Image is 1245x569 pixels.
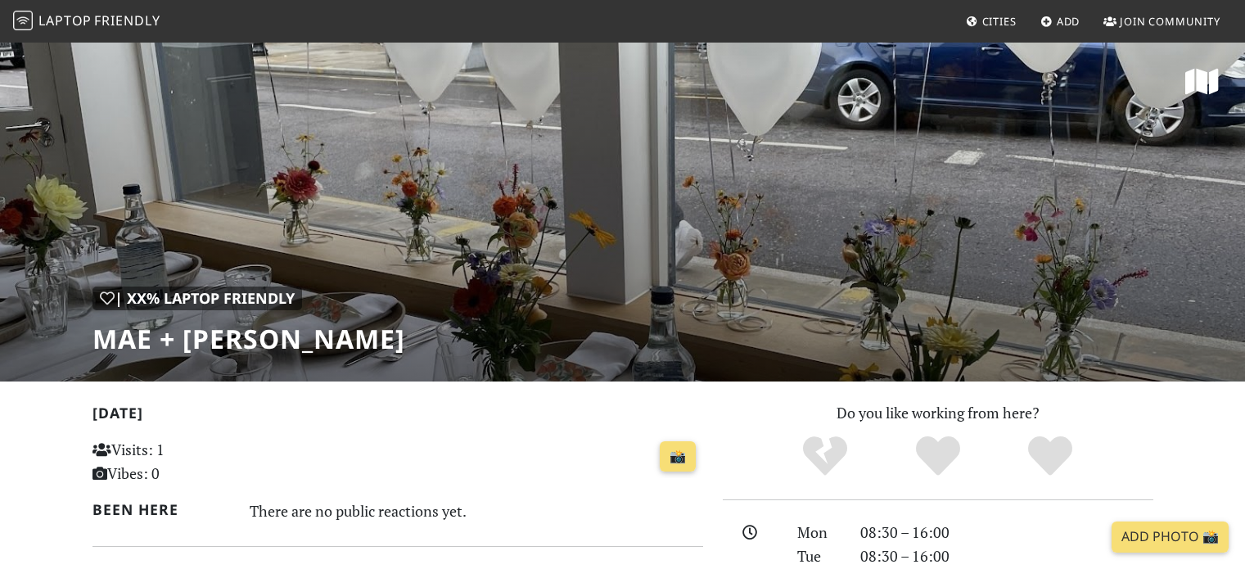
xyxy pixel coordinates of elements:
[787,544,850,568] div: Tue
[994,434,1107,479] div: Definitely!
[1034,7,1087,36] a: Add
[1057,14,1080,29] span: Add
[723,401,1153,425] p: Do you like working from here?
[787,521,850,544] div: Mon
[94,11,160,29] span: Friendly
[38,11,92,29] span: Laptop
[92,323,405,354] h1: Mae + [PERSON_NAME]
[1120,14,1220,29] span: Join Community
[1112,522,1229,553] a: Add Photo 📸
[850,544,1163,568] div: 08:30 – 16:00
[92,501,231,518] h2: Been here
[850,521,1163,544] div: 08:30 – 16:00
[882,434,995,479] div: Yes
[92,404,703,428] h2: [DATE]
[959,7,1023,36] a: Cities
[769,434,882,479] div: No
[250,498,703,524] div: There are no public reactions yet.
[13,7,160,36] a: LaptopFriendly LaptopFriendly
[660,441,696,472] a: 📸
[13,11,33,30] img: LaptopFriendly
[92,287,302,310] div: | XX% Laptop Friendly
[982,14,1017,29] span: Cities
[1097,7,1227,36] a: Join Community
[92,438,283,485] p: Visits: 1 Vibes: 0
